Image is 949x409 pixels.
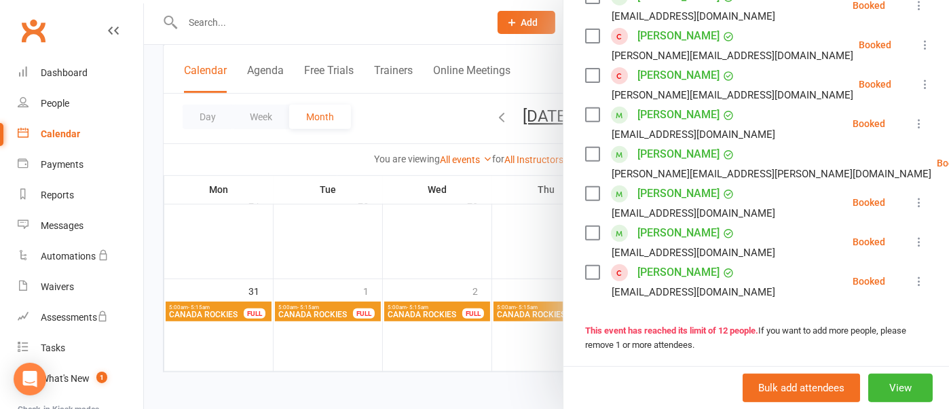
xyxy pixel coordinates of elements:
a: People [18,88,143,119]
div: [PERSON_NAME][EMAIL_ADDRESS][PERSON_NAME][DOMAIN_NAME] [612,165,931,183]
div: [PERSON_NAME][EMAIL_ADDRESS][DOMAIN_NAME] [612,86,853,104]
div: Booked [853,277,885,286]
div: Calendar [41,128,80,139]
a: Assessments [18,302,143,333]
div: Open Intercom Messenger [14,363,46,395]
div: Tasks [41,342,65,353]
div: [PERSON_NAME][EMAIL_ADDRESS][DOMAIN_NAME] [612,47,853,65]
a: Clubworx [16,14,50,48]
button: Bulk add attendees [743,374,860,402]
div: Dashboard [41,67,88,78]
div: Booked [853,198,885,207]
div: Booked [853,119,885,128]
a: [PERSON_NAME] [637,222,720,244]
div: Booked [853,1,885,10]
a: [PERSON_NAME] [637,65,720,86]
div: Messages [41,220,83,231]
div: Reports [41,190,74,200]
button: View [868,374,933,402]
a: Automations [18,241,143,272]
div: [EMAIL_ADDRESS][DOMAIN_NAME] [612,244,775,262]
a: Tasks [18,333,143,363]
a: Waivers [18,272,143,302]
div: Assessments [41,312,108,323]
a: [PERSON_NAME] [637,104,720,126]
div: Automations [41,251,96,262]
a: [PERSON_NAME] [637,25,720,47]
div: Booked [859,40,891,50]
a: [PERSON_NAME] [637,262,720,283]
div: [EMAIL_ADDRESS][DOMAIN_NAME] [612,126,775,143]
div: Booked [853,237,885,247]
a: [PERSON_NAME] [637,183,720,204]
div: Waivers [41,281,74,292]
div: [EMAIL_ADDRESS][DOMAIN_NAME] [612,283,775,301]
a: What's New1 [18,363,143,394]
div: [EMAIL_ADDRESS][DOMAIN_NAME] [612,7,775,25]
div: [EMAIL_ADDRESS][DOMAIN_NAME] [612,204,775,222]
span: 1 [96,372,107,383]
a: Payments [18,149,143,180]
a: [PERSON_NAME] [637,143,720,165]
a: Reports [18,180,143,211]
div: If you want to add more people, please remove 1 or more attendees. [585,324,927,353]
div: What's New [41,373,90,384]
strong: This event has reached its limit of 12 people. [585,325,758,336]
div: People [41,98,69,109]
a: Dashboard [18,58,143,88]
div: Booked [859,79,891,89]
a: Calendar [18,119,143,149]
div: Payments [41,159,83,170]
a: Messages [18,211,143,241]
